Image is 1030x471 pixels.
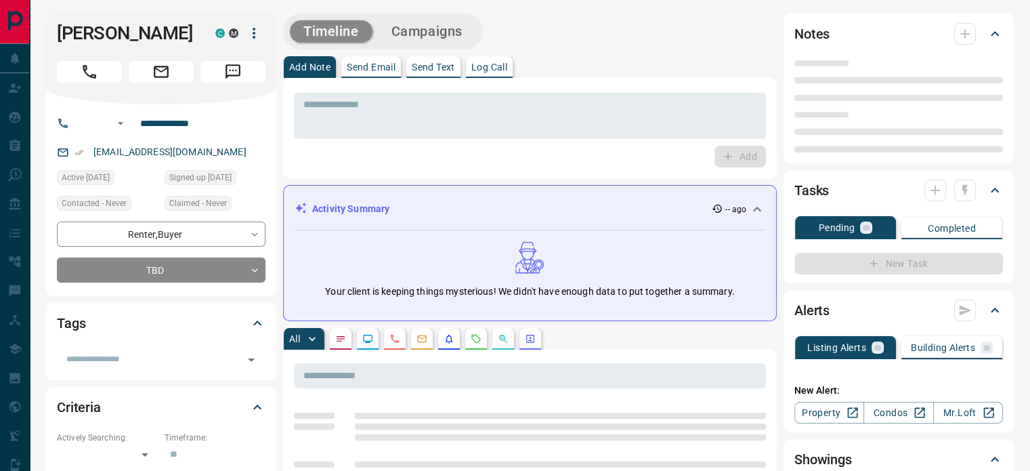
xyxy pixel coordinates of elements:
[74,148,84,157] svg: Email Verified
[794,402,864,424] a: Property
[362,333,373,344] svg: Lead Browsing Activity
[471,333,481,344] svg: Requests
[165,432,265,444] p: Timeframe:
[725,203,746,216] p: -- ago
[807,343,866,352] p: Listing Alerts
[57,61,122,83] span: Call
[325,285,734,299] p: Your client is keeping things mysterious! We didn't have enough data to put together a summary.
[911,343,975,352] p: Building Alerts
[57,258,265,283] div: TBD
[215,28,225,38] div: condos.ca
[200,61,265,83] span: Message
[412,62,455,72] p: Send Text
[819,223,855,232] p: Pending
[289,334,300,344] p: All
[57,307,265,340] div: Tags
[794,300,830,321] h2: Alerts
[57,22,195,44] h1: [PERSON_NAME]
[794,23,830,45] h2: Notes
[129,61,194,83] span: Email
[169,171,232,184] span: Signed up [DATE]
[525,333,536,344] svg: Agent Actions
[57,391,265,424] div: Criteria
[62,171,110,184] span: Active [DATE]
[389,333,400,344] svg: Calls
[57,312,85,334] h2: Tags
[794,449,852,470] h2: Showings
[57,432,158,444] p: Actively Searching:
[794,18,1003,50] div: Notes
[112,115,129,131] button: Open
[165,170,265,189] div: Sat Dec 22 2012
[57,222,265,247] div: Renter , Buyer
[444,333,454,344] svg: Listing Alerts
[57,170,158,189] div: Tue Nov 22 2022
[335,333,346,344] svg: Notes
[794,174,1003,207] div: Tasks
[290,20,372,43] button: Timeline
[347,62,395,72] p: Send Email
[863,402,933,424] a: Condos
[416,333,427,344] svg: Emails
[229,28,238,38] div: mrloft.ca
[93,146,246,157] a: [EMAIL_ADDRESS][DOMAIN_NAME]
[57,396,101,418] h2: Criteria
[933,402,1003,424] a: Mr.Loft
[242,350,261,369] button: Open
[62,197,127,210] span: Contacted - Never
[498,333,509,344] svg: Opportunities
[794,180,829,201] h2: Tasks
[471,62,507,72] p: Log Call
[928,224,976,233] p: Completed
[295,197,765,222] div: Activity Summary-- ago
[289,62,330,72] p: Add Note
[794,384,1003,398] p: New Alert:
[169,197,227,210] span: Claimed - Never
[794,294,1003,327] div: Alerts
[378,20,476,43] button: Campaigns
[312,202,389,216] p: Activity Summary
